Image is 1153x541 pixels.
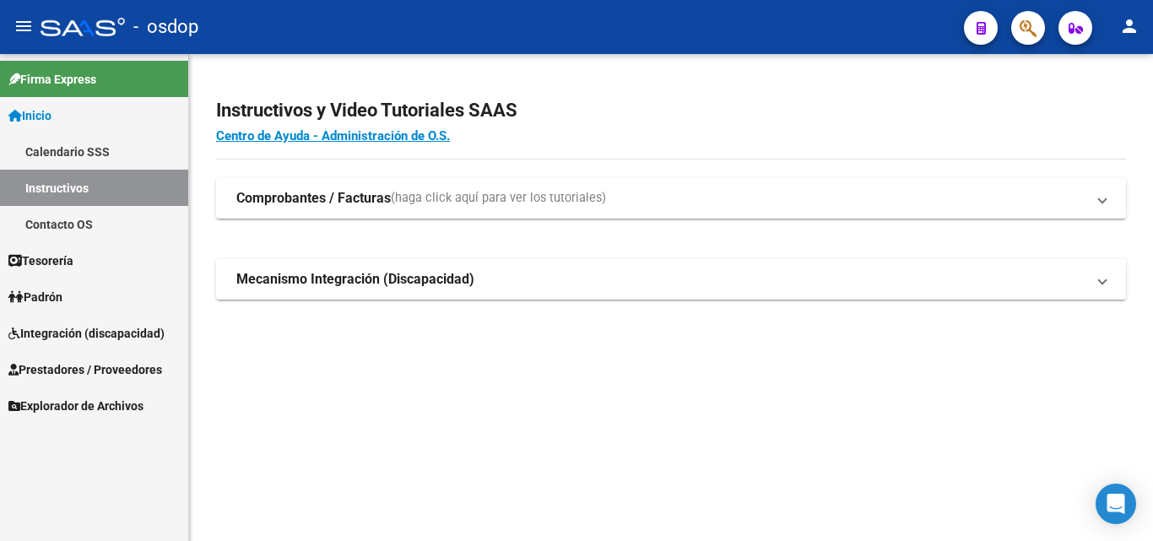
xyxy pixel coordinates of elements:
[133,8,198,46] span: - osdop
[1119,16,1139,36] mat-icon: person
[8,324,165,343] span: Integración (discapacidad)
[8,252,73,270] span: Tesorería
[8,288,62,306] span: Padrón
[8,106,51,125] span: Inicio
[1096,484,1136,524] div: Open Intercom Messenger
[236,189,391,208] strong: Comprobantes / Facturas
[216,95,1126,127] h2: Instructivos y Video Tutoriales SAAS
[14,16,34,36] mat-icon: menu
[8,360,162,379] span: Prestadores / Proveedores
[8,397,143,415] span: Explorador de Archivos
[216,259,1126,300] mat-expansion-panel-header: Mecanismo Integración (Discapacidad)
[8,70,96,89] span: Firma Express
[216,178,1126,219] mat-expansion-panel-header: Comprobantes / Facturas(haga click aquí para ver los tutoriales)
[216,128,450,143] a: Centro de Ayuda - Administración de O.S.
[391,189,606,208] span: (haga click aquí para ver los tutoriales)
[236,270,474,289] strong: Mecanismo Integración (Discapacidad)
